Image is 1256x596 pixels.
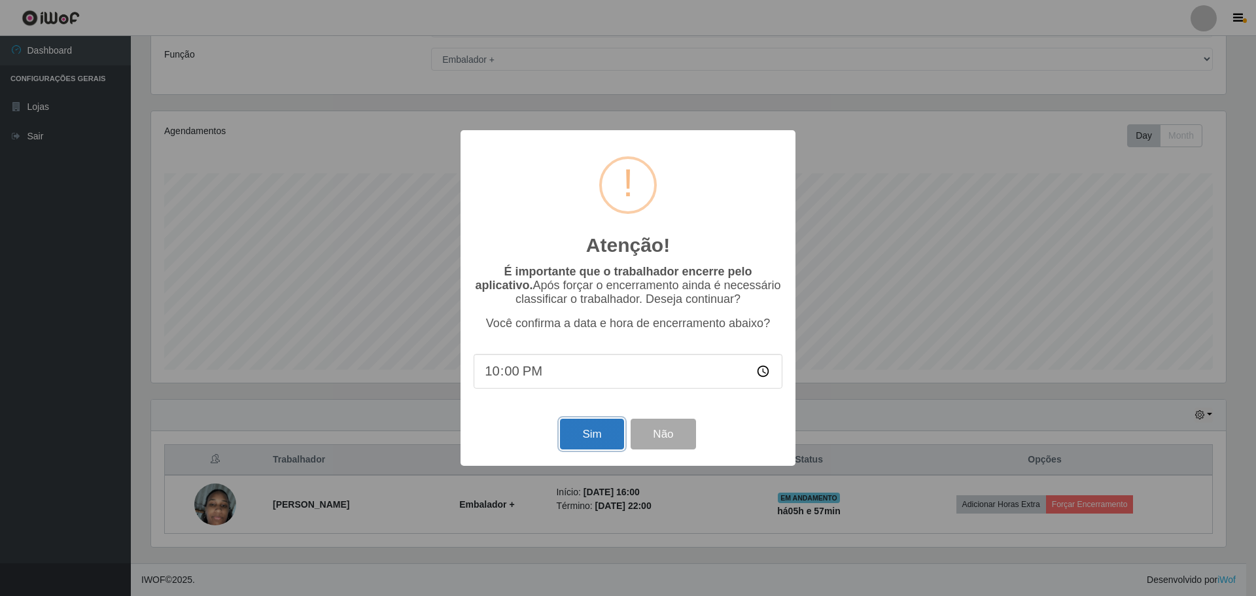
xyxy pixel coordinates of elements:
[474,317,782,330] p: Você confirma a data e hora de encerramento abaixo?
[631,419,695,449] button: Não
[586,234,670,257] h2: Atenção!
[474,265,782,306] p: Após forçar o encerramento ainda é necessário classificar o trabalhador. Deseja continuar?
[560,419,623,449] button: Sim
[475,265,752,292] b: É importante que o trabalhador encerre pelo aplicativo.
